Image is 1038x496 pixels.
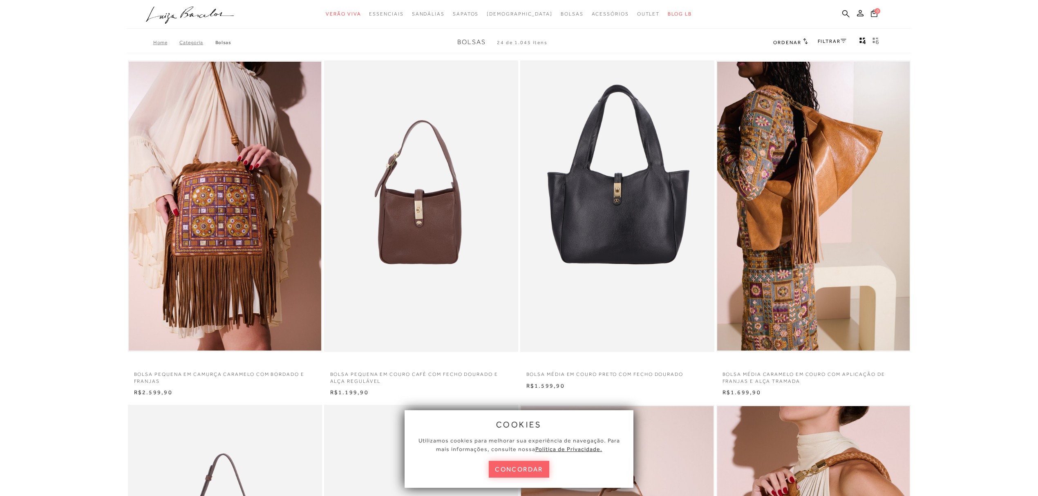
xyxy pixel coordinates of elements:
[637,11,660,17] span: Outlet
[592,11,629,17] span: Acessórios
[716,366,910,385] a: BOLSA MÉDIA CARAMELO EM COURO COM APLICAÇÃO DE FRANJAS E ALÇA TRAMADA
[561,11,584,17] span: Bolsas
[592,7,629,22] a: noSubCategoriesText
[717,62,910,351] a: BOLSA MÉDIA CARAMELO EM COURO COM APLICAÇÃO DE FRANJAS E ALÇA TRAMADA BOLSA MÉDIA CARAMELO EM COU...
[818,38,846,44] a: FILTRAR
[535,446,602,452] a: Política de Privacidade.
[129,62,321,351] a: BOLSA PEQUENA EM CAMURÇA CARAMELO COM BORDADO E FRANJAS BOLSA PEQUENA EM CAMURÇA CARAMELO COM BOR...
[325,62,517,351] img: BOLSA PEQUENA EM COURO CAFÉ COM FECHO DOURADO E ALÇA REGULÁVEL
[668,11,691,17] span: BLOG LB
[857,37,868,47] button: Mostrar 4 produtos por linha
[418,437,620,452] span: Utilizamos cookies para melhorar sua experiência de navegação. Para mais informações, consulte nossa
[453,7,479,22] a: noSubCategoriesText
[179,40,215,45] a: Categoria
[717,62,910,351] img: BOLSA MÉDIA CARAMELO EM COURO COM APLICAÇÃO DE FRANJAS E ALÇA TRAMADA
[325,62,517,351] a: BOLSA PEQUENA EM COURO CAFÉ COM FECHO DOURADO E ALÇA REGULÁVEL BOLSA PEQUENA EM COURO CAFÉ COM FE...
[153,40,179,45] a: Home
[497,40,548,45] span: 24 de 1.045 itens
[369,11,403,17] span: Essenciais
[487,11,553,17] span: [DEMOGRAPHIC_DATA]
[326,11,361,17] span: Verão Viva
[487,7,553,22] a: noSubCategoriesText
[496,420,542,429] span: cookies
[489,461,549,478] button: concordar
[773,40,801,45] span: Ordenar
[526,382,565,389] span: R$1.599,90
[668,7,691,22] a: BLOG LB
[875,8,880,14] span: 0
[412,7,445,22] a: noSubCategoriesText
[215,40,231,45] a: Bolsas
[870,37,881,47] button: gridText6Desc
[868,9,880,20] button: 0
[521,62,714,351] a: BOLSA MÉDIA EM COURO PRETO COM FECHO DOURADO BOLSA MÉDIA EM COURO PRETO COM FECHO DOURADO
[723,389,761,395] span: R$1.699,90
[457,38,486,46] span: Bolsas
[326,7,361,22] a: noSubCategoriesText
[369,7,403,22] a: noSubCategoriesText
[520,366,714,378] a: BOLSA MÉDIA EM COURO PRETO COM FECHO DOURADO
[637,7,660,22] a: noSubCategoriesText
[128,366,322,385] a: BOLSA PEQUENA EM CAMURÇA CARAMELO COM BORDADO E FRANJAS
[324,366,518,385] a: BOLSA PEQUENA EM COURO CAFÉ COM FECHO DOURADO E ALÇA REGULÁVEL
[330,389,369,395] span: R$1.199,90
[412,11,445,17] span: Sandálias
[453,11,479,17] span: Sapatos
[134,389,172,395] span: R$2.599,90
[129,62,321,351] img: BOLSA PEQUENA EM CAMURÇA CARAMELO COM BORDADO E FRANJAS
[561,7,584,22] a: noSubCategoriesText
[521,62,714,351] img: BOLSA MÉDIA EM COURO PRETO COM FECHO DOURADO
